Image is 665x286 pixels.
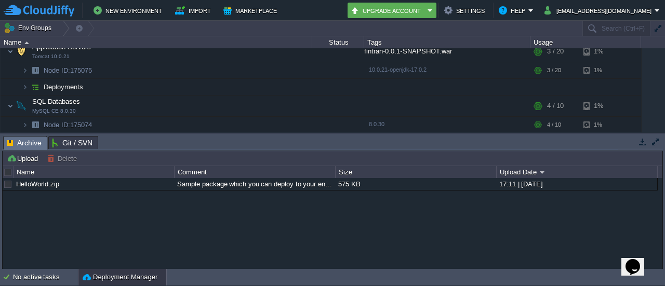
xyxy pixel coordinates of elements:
img: CloudJiffy [4,4,74,17]
button: Settings [444,4,488,17]
div: 4 / 10 [547,96,564,117]
span: Node ID: [44,121,70,129]
div: No active tasks [13,269,78,285]
button: Import [175,4,214,17]
button: Marketplace [223,4,280,17]
span: Node ID: [44,67,70,75]
button: Delete [47,154,80,163]
div: Upload Date [497,166,657,178]
button: [EMAIL_ADDRESS][DOMAIN_NAME] [544,4,655,17]
button: Upload [7,154,41,163]
div: Comment [175,166,335,178]
div: Status [313,36,364,48]
span: 175074 [43,121,94,130]
span: Git / SVN [52,137,92,149]
div: 4 / 10 [547,117,561,133]
div: Sample package which you can deploy to your environment. Feel free to delete and upload a package... [175,178,335,190]
img: AMDAwAAAACH5BAEAAAAALAAAAAABAAEAAAICRAEAOw== [14,96,29,117]
img: AMDAwAAAACH5BAEAAAAALAAAAAABAAEAAAICRAEAOw== [14,42,29,62]
img: AMDAwAAAACH5BAEAAAAALAAAAAABAAEAAAICRAEAOw== [28,63,43,79]
img: AMDAwAAAACH5BAEAAAAALAAAAAABAAEAAAICRAEAOw== [7,42,14,62]
img: AMDAwAAAACH5BAEAAAAALAAAAAABAAEAAAICRAEAOw== [28,79,43,96]
iframe: chat widget [621,244,655,276]
button: Upgrade Account [351,4,424,17]
div: Name [1,36,312,48]
span: 175075 [43,66,94,75]
span: Archive [7,137,42,149]
a: Node ID:175074 [43,121,94,130]
div: Name [14,166,174,178]
button: Help [499,4,528,17]
a: HelloWorld.zip [16,180,59,188]
span: 10.0.21-openjdk-17.0.2 [369,67,427,73]
a: Deployments [43,83,85,92]
div: Size [336,166,496,178]
img: AMDAwAAAACH5BAEAAAAALAAAAAABAAEAAAICRAEAOw== [24,42,29,44]
span: 8.0.30 [369,121,384,128]
a: Node ID:175075 [43,66,94,75]
div: 1% [583,96,617,117]
div: 17:11 | [DATE] [497,178,657,190]
span: Tomcat 10.0.21 [32,54,70,60]
span: SQL Databases [31,98,82,106]
a: SQL DatabasesMySQL CE 8.0.30 [31,98,82,106]
button: Deployment Manager [83,272,157,282]
div: 1% [583,117,617,133]
span: MySQL CE 8.0.30 [32,108,76,115]
div: 1% [583,42,617,62]
div: 3 / 20 [547,42,564,62]
img: AMDAwAAAACH5BAEAAAAALAAAAAABAAEAAAICRAEAOw== [7,96,14,117]
a: Application ServersTomcat 10.0.21 [31,44,92,51]
img: AMDAwAAAACH5BAEAAAAALAAAAAABAAEAAAICRAEAOw== [22,117,28,133]
div: fintran-0.0.1-SNAPSHOT.war [364,42,530,62]
div: 575 KB [336,178,496,190]
div: Tags [365,36,530,48]
img: AMDAwAAAACH5BAEAAAAALAAAAAABAAEAAAICRAEAOw== [22,63,28,79]
div: 3 / 20 [547,63,561,79]
img: AMDAwAAAACH5BAEAAAAALAAAAAABAAEAAAICRAEAOw== [28,117,43,133]
img: AMDAwAAAACH5BAEAAAAALAAAAAABAAEAAAICRAEAOw== [22,79,28,96]
button: Env Groups [4,21,55,35]
button: New Environment [94,4,165,17]
div: 1% [583,63,617,79]
div: Usage [531,36,641,48]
